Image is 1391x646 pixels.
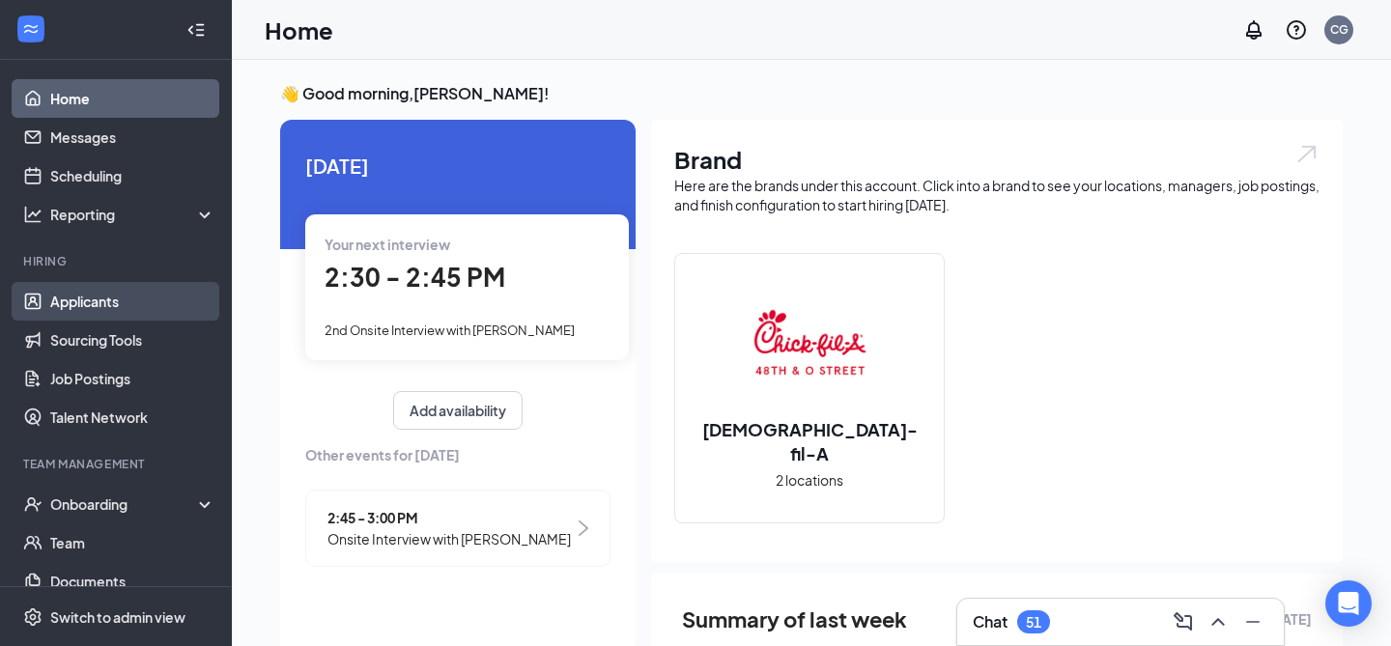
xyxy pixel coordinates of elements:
div: Here are the brands under this account. Click into a brand to see your locations, managers, job p... [674,176,1320,214]
div: CG [1330,21,1348,38]
div: Switch to admin view [50,607,185,627]
button: ChevronUp [1203,606,1234,637]
svg: Collapse [186,20,206,40]
span: Onsite Interview with [PERSON_NAME] [327,528,571,549]
div: 51 [1026,614,1041,631]
span: 2:45 - 3:00 PM [327,507,571,528]
svg: WorkstreamLogo [21,19,41,39]
a: Sourcing Tools [50,321,215,359]
div: Hiring [23,253,212,269]
span: Other events for [DATE] [305,444,610,465]
h3: Chat [973,611,1008,632]
span: 2nd Onsite Interview with [PERSON_NAME] [325,323,575,338]
button: Add availability [393,391,523,430]
svg: ChevronUp [1206,610,1230,633]
div: Onboarding [50,494,199,514]
svg: UserCheck [23,494,43,514]
svg: Analysis [23,205,43,224]
span: Summary of last week [682,603,907,636]
img: open.6027fd2a22e1237b5b06.svg [1294,143,1320,165]
svg: QuestionInfo [1285,18,1308,42]
span: [DATE] [305,151,610,181]
div: Team Management [23,456,212,472]
a: Documents [50,562,215,601]
div: Open Intercom Messenger [1325,580,1372,627]
svg: Settings [23,607,43,627]
svg: Minimize [1241,610,1264,633]
span: Your next interview [325,236,450,253]
a: Applicants [50,282,215,321]
svg: Notifications [1242,18,1265,42]
h1: Home [265,14,333,46]
a: Team [50,523,215,562]
h3: 👋 Good morning, [PERSON_NAME] ! [280,83,1343,104]
img: Chick-fil-A [748,286,871,409]
button: Minimize [1237,606,1268,637]
a: Home [50,79,215,118]
a: Job Postings [50,359,215,398]
a: Scheduling [50,156,215,195]
a: Talent Network [50,398,215,436]
a: Messages [50,118,215,156]
h1: Brand [674,143,1320,176]
span: 2:30 - 2:45 PM [325,261,505,293]
div: Reporting [50,205,216,224]
h2: [DEMOGRAPHIC_DATA]-fil-A [675,417,944,465]
svg: ComposeMessage [1172,610,1195,633]
button: ComposeMessage [1168,606,1199,637]
span: 2 locations [776,469,843,491]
